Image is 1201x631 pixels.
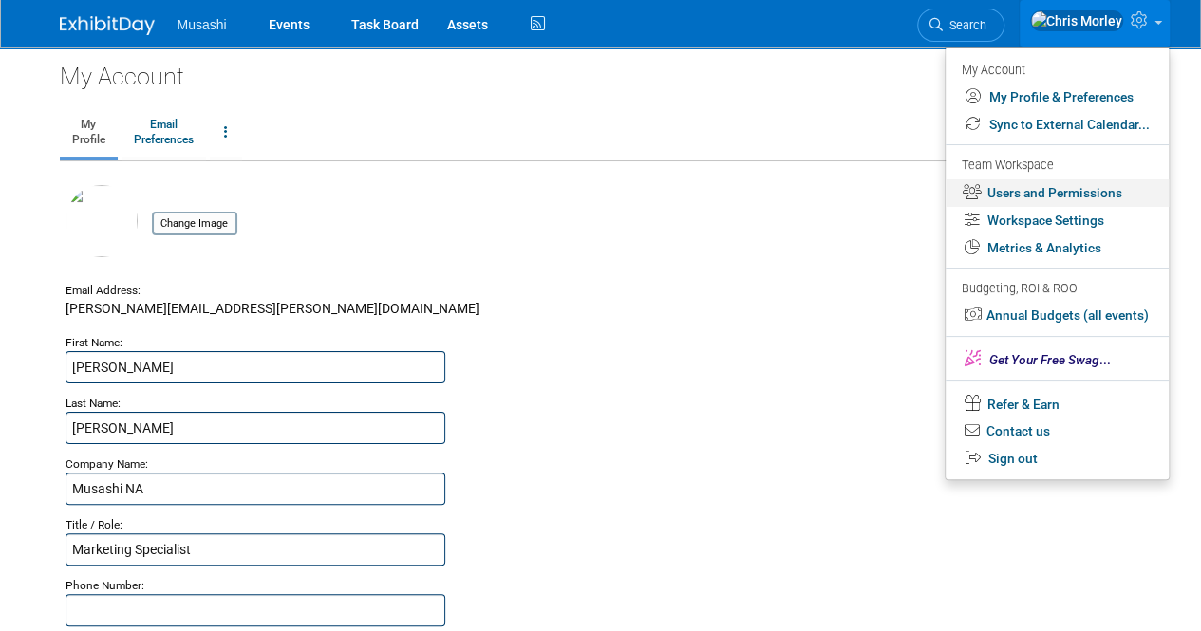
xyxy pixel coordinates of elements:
span: Get Your Free Swag [989,352,1099,367]
span: Search [943,18,986,32]
div: My Account [962,58,1150,81]
img: Chris Morley [1030,10,1123,31]
span: Musashi [178,17,227,32]
a: Sign out [946,445,1169,473]
div: Team Workspace [962,156,1150,176]
small: Title / Role: [66,518,122,531]
a: Users and Permissions [946,179,1169,207]
small: First Name: [66,336,122,349]
small: Email Address: [66,284,141,297]
span: ... [989,352,1111,367]
img: ExhibitDay [60,16,155,35]
a: Search [917,9,1004,42]
div: My Account [60,47,1142,93]
a: My Profile & Preferences [946,84,1169,111]
a: EmailPreferences [122,109,206,157]
a: Refer & Earn [946,389,1169,418]
a: Metrics & Analytics [946,234,1169,262]
a: Annual Budgets (all events) [946,302,1169,329]
div: [PERSON_NAME][EMAIL_ADDRESS][PERSON_NAME][DOMAIN_NAME] [66,299,1136,332]
div: Budgeting, ROI & ROO [962,279,1150,299]
a: Contact us [946,418,1169,445]
a: MyProfile [60,109,118,157]
small: Last Name: [66,397,121,410]
a: Sync to External Calendar... [946,111,1169,139]
small: Company Name: [66,457,148,471]
a: Get Your Free Swag... [946,344,1169,374]
small: Phone Number: [66,579,144,592]
a: Workspace Settings [946,207,1169,234]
